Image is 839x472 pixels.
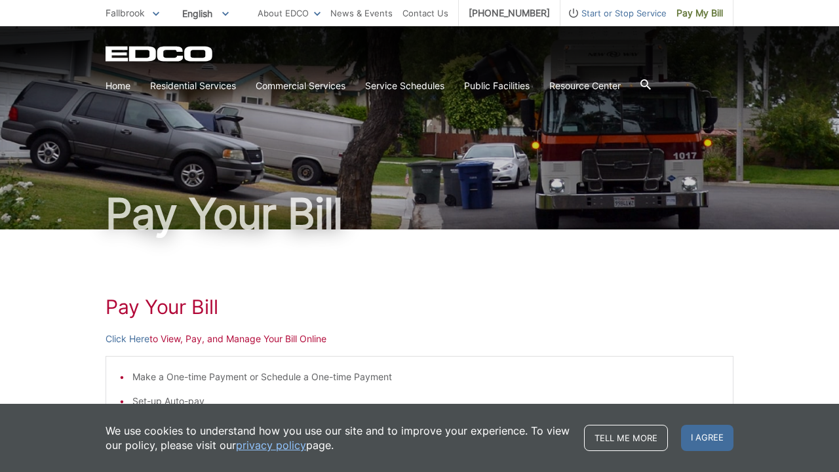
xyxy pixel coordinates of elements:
p: We use cookies to understand how you use our site and to improve your experience. To view our pol... [106,423,571,452]
span: English [172,3,239,24]
a: Residential Services [150,79,236,93]
a: News & Events [330,6,393,20]
a: Commercial Services [256,79,345,93]
li: Set-up Auto-pay [132,394,720,408]
h1: Pay Your Bill [106,193,733,235]
a: Service Schedules [365,79,444,93]
a: Tell me more [584,425,668,451]
a: Public Facilities [464,79,530,93]
span: Fallbrook [106,7,145,18]
a: About EDCO [258,6,321,20]
p: to View, Pay, and Manage Your Bill Online [106,332,733,346]
a: Resource Center [549,79,621,93]
a: EDCD logo. Return to the homepage. [106,46,214,62]
a: privacy policy [236,438,306,452]
a: Contact Us [402,6,448,20]
a: Click Here [106,332,149,346]
span: Pay My Bill [676,6,723,20]
li: Make a One-time Payment or Schedule a One-time Payment [132,370,720,384]
a: Home [106,79,130,93]
span: I agree [681,425,733,451]
h1: Pay Your Bill [106,295,733,319]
